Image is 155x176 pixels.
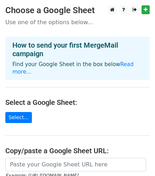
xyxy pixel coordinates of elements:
[5,146,150,155] h4: Copy/paste a Google Sheet URL:
[12,41,143,58] h4: How to send your first MergeMail campaign
[5,158,146,171] input: Paste your Google Sheet URL here
[5,112,32,123] a: Select...
[5,98,150,107] h4: Select a Google Sheet:
[5,18,150,26] p: Use one of the options below...
[12,61,143,76] p: Find your Google Sheet in the box below
[5,5,150,16] h3: Choose a Google Sheet
[12,61,134,75] a: Read more...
